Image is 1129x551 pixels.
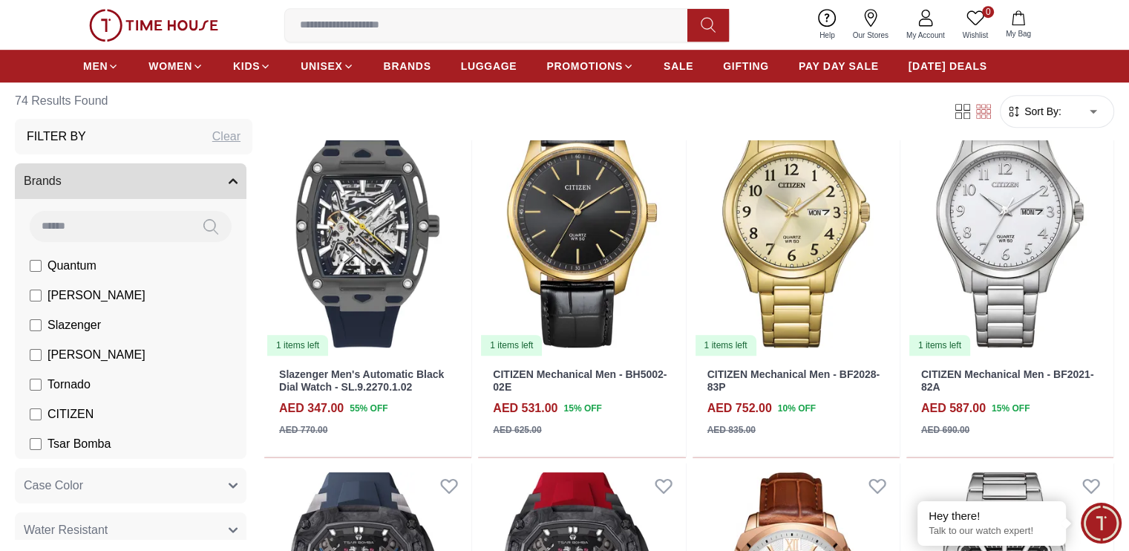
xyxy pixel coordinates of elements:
[546,53,634,79] a: PROMOTIONS
[30,260,42,272] input: Quantum
[906,95,1113,356] a: CITIZEN Mechanical Men - BF2021-82A1 items left
[264,95,471,356] img: Slazenger Men's Automatic Black Dial Watch - SL.9.2270.1.02
[693,95,900,356] img: CITIZEN Mechanical Men - BF2028-83P
[909,59,987,74] span: [DATE] DEALS
[982,6,994,18] span: 0
[30,408,42,420] input: CITIZEN
[461,59,517,74] span: LUGGAGE
[909,335,970,356] div: 1 items left
[929,525,1055,538] p: Talk to our watch expert!
[233,59,260,74] span: KIDS
[15,468,246,503] button: Case Color
[997,7,1040,42] button: My Bag
[148,53,203,79] a: WOMEN
[461,53,517,79] a: LUGGAGE
[563,402,601,415] span: 15 % OFF
[723,59,769,74] span: GIFTING
[493,423,541,437] div: AED 625.00
[493,368,667,393] a: CITIZEN Mechanical Men - BH5002-02E
[24,521,108,539] span: Water Resistant
[909,53,987,79] a: [DATE] DEALS
[48,257,96,275] span: Quantum
[900,30,951,41] span: My Account
[30,379,42,391] input: Tornado
[30,349,42,361] input: [PERSON_NAME]
[707,368,880,393] a: CITIZEN Mechanical Men - BF2028-83P
[48,405,94,423] span: CITIZEN
[707,400,772,417] h4: AED 752.00
[1081,503,1122,544] div: Chat Widget
[384,53,431,79] a: BRANDS
[212,128,240,146] div: Clear
[24,477,83,495] span: Case Color
[233,53,271,79] a: KIDS
[664,59,693,74] span: SALE
[954,6,997,44] a: 0Wishlist
[478,95,685,356] img: CITIZEN Mechanical Men - BH5002-02E
[992,402,1030,415] span: 15 % OFF
[384,59,431,74] span: BRANDS
[24,172,62,190] span: Brands
[921,368,1094,393] a: CITIZEN Mechanical Men - BF2021-82A
[493,400,557,417] h4: AED 531.00
[1021,104,1061,119] span: Sort By:
[30,319,42,331] input: Slazenger
[89,9,218,42] img: ...
[279,368,444,393] a: Slazenger Men's Automatic Black Dial Watch - SL.9.2270.1.02
[921,423,969,437] div: AED 690.00
[15,163,246,199] button: Brands
[844,6,897,44] a: Our Stores
[83,53,119,79] a: MEN
[707,423,756,437] div: AED 835.00
[48,316,101,334] span: Slazenger
[267,335,328,356] div: 1 items left
[799,59,879,74] span: PAY DAY SALE
[279,400,344,417] h4: AED 347.00
[921,400,986,417] h4: AED 587.00
[301,53,353,79] a: UNISEX
[478,95,685,356] a: CITIZEN Mechanical Men - BH5002-02E1 items left
[929,509,1055,524] div: Hey there!
[15,83,252,119] h6: 74 Results Found
[48,346,145,364] span: [PERSON_NAME]
[906,95,1113,356] img: CITIZEN Mechanical Men - BF2021-82A
[279,423,327,437] div: AED 770.00
[1000,28,1037,39] span: My Bag
[814,30,841,41] span: Help
[957,30,994,41] span: Wishlist
[546,59,623,74] span: PROMOTIONS
[48,376,91,394] span: Tornado
[15,512,246,548] button: Water Resistant
[778,402,816,415] span: 10 % OFF
[83,59,108,74] span: MEN
[48,287,145,304] span: [PERSON_NAME]
[799,53,879,79] a: PAY DAY SALE
[301,59,342,74] span: UNISEX
[148,59,192,74] span: WOMEN
[664,53,693,79] a: SALE
[481,335,542,356] div: 1 items left
[847,30,894,41] span: Our Stores
[696,335,756,356] div: 1 items left
[693,95,900,356] a: CITIZEN Mechanical Men - BF2028-83P1 items left
[723,53,769,79] a: GIFTING
[30,438,42,450] input: Tsar Bomba
[30,290,42,301] input: [PERSON_NAME]
[48,435,111,453] span: Tsar Bomba
[264,95,471,356] a: Slazenger Men's Automatic Black Dial Watch - SL.9.2270.1.021 items left
[350,402,387,415] span: 55 % OFF
[811,6,844,44] a: Help
[1007,104,1061,119] button: Sort By:
[27,128,86,146] h3: Filter By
